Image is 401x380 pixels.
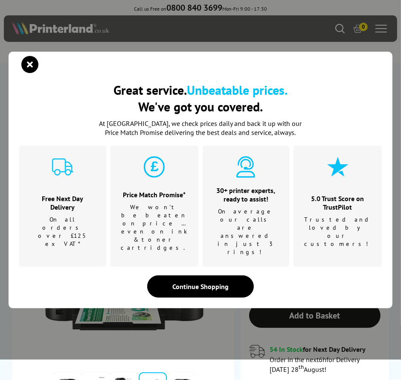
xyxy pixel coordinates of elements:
[144,156,165,178] img: price-promise-cyan.svg
[235,156,256,178] img: expert-cyan.svg
[30,194,96,211] h3: Free Next Day Delivery
[304,216,371,248] p: Trusted and loved by our customers!
[19,82,382,115] h2: Great service. We've got you covered.
[121,203,188,252] p: We won't be beaten on price …even on ink & toner cartridges.
[187,82,288,98] b: Unbeatable prices.
[249,345,380,373] div: modal_delivery
[327,156,349,178] img: star-cyan.svg
[94,119,307,137] p: At [GEOGRAPHIC_DATA], we check prices daily and back it up with our Price Match Promise deliverin...
[319,355,326,364] span: 6h
[23,58,36,71] button: close modal
[52,156,73,178] img: delivery-cyan.svg
[213,186,279,203] h3: 30+ printer experts, ready to assist!
[30,216,96,248] p: On all orders over £125 ex VAT*
[299,363,304,371] sup: th
[213,208,279,256] p: On average our calls are answered in just 3 rings!
[121,190,188,199] h3: Price Match Promise*
[147,275,254,298] div: Continue Shopping
[304,194,371,211] h3: 5.0 Trust Score on TrustPilot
